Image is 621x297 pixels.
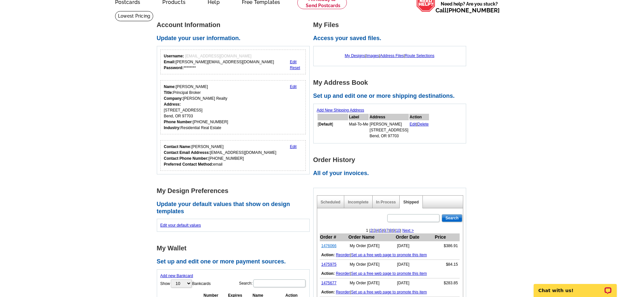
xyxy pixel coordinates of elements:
[164,156,209,161] strong: Contact Phone Number:
[321,262,337,267] a: 1475975
[164,120,193,124] strong: Phone Number:
[410,122,417,126] a: Edit
[317,228,463,233] div: 1 | | | | | | | | | |
[164,84,228,131] div: [PERSON_NAME] Principal Broker [PERSON_NAME] Realty [STREET_ADDRESS] Bend, OR 97703 [PHONE_NUMBER...
[380,228,382,233] a: 5
[377,228,379,233] a: 4
[317,50,463,62] div: | | |
[369,114,409,120] th: Address
[348,260,395,269] td: My Order [DATE]
[348,278,395,288] td: My Order [DATE]
[164,84,176,89] strong: Name:
[164,96,183,101] strong: Company:
[366,53,379,58] a: Images
[321,281,337,285] a: 1475677
[380,53,404,58] a: Address Files
[164,162,213,167] strong: Preferred Contact Method:
[321,271,335,276] b: Action:
[157,35,313,42] h2: Update your user information.
[313,93,470,100] h2: Set up and edit one or more shipping destinations.
[317,108,364,112] a: Add New Shipping Address
[164,90,173,95] strong: Title:
[436,7,500,14] span: Call
[160,140,306,171] div: Who should we contact regarding order issues?
[313,170,470,177] h2: All of your invoices.
[409,114,429,120] th: Action
[290,66,300,70] a: Reset
[290,144,297,149] a: Edit
[435,233,460,241] th: Price
[336,290,350,294] a: Reorder
[164,66,184,70] strong: Password:
[417,122,429,126] a: Delete
[164,150,210,155] strong: Contact Email Addresss:
[321,200,341,204] a: Scheduled
[164,54,184,58] strong: Username:
[318,121,348,139] td: [ ]
[321,244,337,248] a: 1476066
[313,22,470,28] h1: My Files
[160,223,201,228] a: Edit your default values
[402,228,414,233] a: Next >
[171,279,192,288] select: ShowBankcards
[157,201,313,215] h2: Update your default values that show on design templates
[164,144,192,149] strong: Contact Name:
[529,276,621,297] iframe: LiveChat chat widget
[349,121,369,139] td: Mail-To-Me
[160,279,211,288] label: Show Bankcards
[395,278,435,288] td: [DATE]
[348,200,368,204] a: Incomplete
[405,53,435,58] a: Route Selections
[390,228,392,233] a: 8
[370,228,373,233] a: 2
[313,35,470,42] h2: Access your saved files.
[369,121,409,139] td: [PERSON_NAME] [STREET_ADDRESS] Bend, OR 97703
[185,54,251,58] span: [EMAIL_ADDRESS][DOMAIN_NAME]
[336,271,350,276] a: Reorder
[396,228,400,233] a: 10
[320,288,460,297] td: |
[164,53,274,71] div: [PERSON_NAME][EMAIL_ADDRESS][DOMAIN_NAME] ********
[320,250,460,260] td: |
[160,50,306,74] div: Your login information.
[436,1,503,14] span: Need help? Are you stuck?
[164,144,276,167] div: [PERSON_NAME] [EMAIL_ADDRESS][DOMAIN_NAME] [PHONE_NUMBER] email
[386,228,389,233] a: 7
[164,102,181,107] strong: Address:
[157,245,313,252] h1: My Wallet
[239,279,306,288] label: Search:
[320,233,348,241] th: Order #
[348,241,395,251] td: My Order [DATE]
[351,271,427,276] a: Set up a free web page to promote this item
[395,233,435,241] th: Order Date
[157,258,313,265] h2: Set up and edit one or more payment sources.
[442,214,462,222] input: Search
[160,274,193,278] a: Add new Bankcard
[393,228,395,233] a: 9
[351,253,427,257] a: Set up a free web page to promote this item
[157,187,313,194] h1: My Design Preferences
[409,121,429,139] td: |
[160,80,306,134] div: Your personal details.
[435,241,460,251] td: $386.91
[349,114,369,120] th: Label
[290,84,297,89] a: Edit
[395,260,435,269] td: [DATE]
[321,253,335,257] b: Action:
[313,156,470,163] h1: Order History
[321,290,335,294] b: Action:
[253,279,305,287] input: Search:
[157,22,313,28] h1: Account Information
[376,200,396,204] a: In Process
[447,7,500,14] a: [PHONE_NUMBER]
[164,60,176,64] strong: Email:
[403,200,419,204] a: Shipped
[383,228,385,233] a: 6
[435,260,460,269] td: $84.15
[348,233,395,241] th: Order Name
[336,253,350,257] a: Reorder
[435,278,460,288] td: $283.85
[164,126,181,130] strong: Industry:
